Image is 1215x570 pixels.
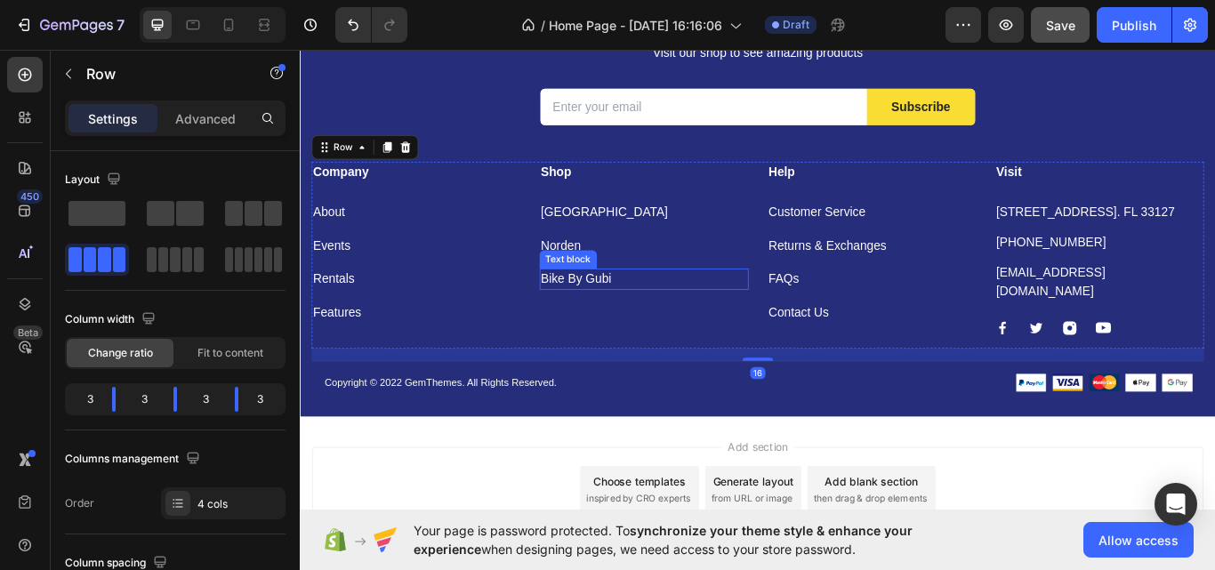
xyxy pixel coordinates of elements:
[197,345,263,361] span: Fit to content
[15,262,256,284] p: Rentals
[15,138,256,159] p: Company
[546,184,787,205] p: Customer Service
[541,16,545,35] span: /
[599,521,731,537] span: then drag & drop elements
[1046,18,1075,33] span: Save
[281,138,522,159] p: Shop
[525,375,543,389] div: 16
[88,109,138,128] p: Settings
[342,499,450,518] div: Choose templates
[1112,16,1156,35] div: Publish
[482,499,575,518] div: Generate layout
[15,184,256,205] p: About
[28,385,519,403] p: Copyright © 2022 GemThemes. All Rights Reserved.
[834,383,870,405] img: Alt Image
[612,499,720,518] div: Add blank section
[86,63,237,84] p: Row
[65,168,125,192] div: Layout
[812,138,1053,159] p: Visit
[546,301,787,323] p: Contact Us
[849,321,867,340] img: Alt Image
[549,16,722,35] span: Home Page - [DATE] 16:16:06
[889,321,906,340] img: Alt Image
[920,383,955,404] img: Alt Image
[65,308,159,332] div: Column width
[812,184,1053,205] p: [STREET_ADDRESS]. FL 33127
[1083,522,1194,558] button: Allow access
[15,301,256,323] p: Features
[334,521,455,537] span: inspired by CRO experts
[197,496,281,512] div: 4 cols
[65,495,94,511] div: Order
[280,51,661,93] input: Enter your email
[661,51,788,93] button: Subscribe
[546,223,787,245] p: Returns & Exchanges
[36,111,65,127] div: Row
[130,387,159,412] div: 3
[300,45,1215,514] iframe: Design area
[335,7,407,43] div: Undo/Redo
[546,262,787,284] p: FAQs
[492,459,576,478] span: Add section
[281,223,522,245] p: Norden
[117,14,125,36] p: 7
[479,521,575,537] span: from URL or image
[1005,383,1041,405] img: Alt Image
[812,220,1053,241] p: [PHONE_NUMBER]
[281,262,522,284] p: Bike By Gubi
[191,387,221,412] div: 3
[877,383,913,404] img: Alt Image
[15,223,256,245] p: Events
[7,7,133,43] button: 7
[812,255,1053,298] p: [EMAIL_ADDRESS][DOMAIN_NAME]
[1155,483,1197,526] div: Open Intercom Messenger
[689,61,758,83] div: Subscribe
[414,523,913,557] span: synchronize your theme style & enhance your experience
[281,184,522,205] p: [GEOGRAPHIC_DATA]
[1098,531,1179,550] span: Allow access
[65,447,204,471] div: Columns management
[1097,7,1171,43] button: Publish
[17,189,43,204] div: 450
[928,321,945,340] img: Alt Image
[783,17,809,33] span: Draft
[283,242,342,258] div: Text block
[68,387,98,412] div: 3
[810,321,828,340] img: Alt Image
[414,521,982,558] span: Your page is password protected. To when designing pages, we need access to your store password.
[962,383,998,405] img: Alt Image
[175,109,236,128] p: Advanced
[13,325,43,340] div: Beta
[253,387,282,412] div: 3
[546,138,787,159] p: Help
[1031,7,1090,43] button: Save
[88,345,153,361] span: Change ratio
